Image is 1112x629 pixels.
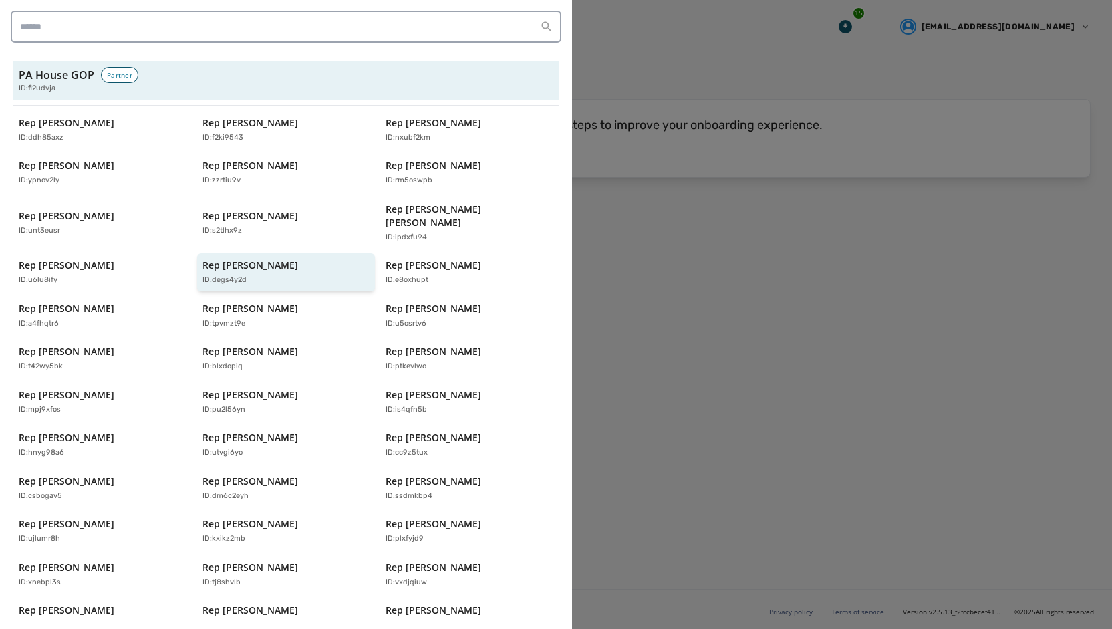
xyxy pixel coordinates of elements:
[380,154,559,192] button: Rep [PERSON_NAME]ID:rm5oswpb
[202,475,298,488] p: Rep [PERSON_NAME]
[386,275,428,286] p: ID: e8oxhupt
[202,345,298,358] p: Rep [PERSON_NAME]
[386,259,481,272] p: Rep [PERSON_NAME]
[197,253,376,291] button: Rep [PERSON_NAME]ID:degs4y2d
[19,604,114,617] p: Rep [PERSON_NAME]
[202,517,298,531] p: Rep [PERSON_NAME]
[386,345,481,358] p: Rep [PERSON_NAME]
[386,491,432,502] p: ID: ssdmkbp4
[386,175,432,186] p: ID: rm5oswpb
[197,154,376,192] button: Rep [PERSON_NAME]ID:zzrtiu9v
[202,431,298,445] p: Rep [PERSON_NAME]
[197,426,376,464] button: Rep [PERSON_NAME]ID:utvgi6yo
[380,555,559,594] button: Rep [PERSON_NAME]ID:vxdjqiuw
[19,209,114,223] p: Rep [PERSON_NAME]
[19,404,61,416] p: ID: mpj9xfos
[386,159,481,172] p: Rep [PERSON_NAME]
[386,132,430,144] p: ID: nxubf2km
[19,388,114,402] p: Rep [PERSON_NAME]
[202,604,298,617] p: Rep [PERSON_NAME]
[19,132,63,144] p: ID: ddh85axz
[202,116,298,130] p: Rep [PERSON_NAME]
[202,275,247,286] p: ID: degs4y2d
[13,512,192,550] button: Rep [PERSON_NAME]ID:ujlumr8h
[197,512,376,550] button: Rep [PERSON_NAME]ID:kxikz2mb
[386,561,481,574] p: Rep [PERSON_NAME]
[19,67,94,83] h3: PA House GOP
[13,426,192,464] button: Rep [PERSON_NAME]ID:hnyg98a6
[202,561,298,574] p: Rep [PERSON_NAME]
[380,197,559,249] button: Rep [PERSON_NAME] [PERSON_NAME]ID:ipdxfu94
[386,203,540,229] p: Rep [PERSON_NAME] [PERSON_NAME]
[13,197,192,249] button: Rep [PERSON_NAME]ID:unt3eusr
[386,318,426,330] p: ID: u5osrtv6
[380,253,559,291] button: Rep [PERSON_NAME]ID:e8oxhupt
[202,175,241,186] p: ID: zzrtiu9v
[13,383,192,421] button: Rep [PERSON_NAME]ID:mpj9xfos
[13,340,192,378] button: Rep [PERSON_NAME]ID:t42wy5bk
[197,469,376,507] button: Rep [PERSON_NAME]ID:dm6c2eyh
[13,469,192,507] button: Rep [PERSON_NAME]ID:csbogav5
[202,533,245,545] p: ID: kxikz2mb
[202,361,243,372] p: ID: blxdopiq
[386,232,427,243] p: ID: ipdxfu94
[19,447,64,459] p: ID: hnyg98a6
[13,154,192,192] button: Rep [PERSON_NAME]ID:ypnov2ly
[19,83,55,94] span: ID: fi2udvja
[386,533,424,545] p: ID: plxfyjd9
[19,175,59,186] p: ID: ypnov2ly
[202,491,249,502] p: ID: dm6c2eyh
[19,345,114,358] p: Rep [PERSON_NAME]
[19,431,114,445] p: Rep [PERSON_NAME]
[19,561,114,574] p: Rep [PERSON_NAME]
[19,275,57,286] p: ID: u6lu8ify
[386,604,481,617] p: Rep [PERSON_NAME]
[202,132,243,144] p: ID: f2ki9543
[19,318,59,330] p: ID: a4fhqtr6
[197,111,376,149] button: Rep [PERSON_NAME]ID:f2ki9543
[386,517,481,531] p: Rep [PERSON_NAME]
[19,302,114,316] p: Rep [PERSON_NAME]
[19,533,60,545] p: ID: ujlumr8h
[197,297,376,335] button: Rep [PERSON_NAME]ID:tpvmzt9e
[19,259,114,272] p: Rep [PERSON_NAME]
[380,469,559,507] button: Rep [PERSON_NAME]ID:ssdmkbp4
[386,431,481,445] p: Rep [PERSON_NAME]
[202,209,298,223] p: Rep [PERSON_NAME]
[13,555,192,594] button: Rep [PERSON_NAME]ID:xnebpl3s
[202,577,241,588] p: ID: tj8shvlb
[386,577,427,588] p: ID: vxdjqiuw
[202,388,298,402] p: Rep [PERSON_NAME]
[19,577,61,588] p: ID: xnebpl3s
[19,361,63,372] p: ID: t42wy5bk
[202,302,298,316] p: Rep [PERSON_NAME]
[19,225,60,237] p: ID: unt3eusr
[386,116,481,130] p: Rep [PERSON_NAME]
[202,447,243,459] p: ID: utvgi6yo
[380,512,559,550] button: Rep [PERSON_NAME]ID:plxfyjd9
[197,197,376,249] button: Rep [PERSON_NAME]ID:s2tlhx9z
[386,475,481,488] p: Rep [PERSON_NAME]
[19,116,114,130] p: Rep [PERSON_NAME]
[202,225,242,237] p: ID: s2tlhx9z
[101,67,138,83] div: Partner
[386,447,428,459] p: ID: cc9z5tux
[386,302,481,316] p: Rep [PERSON_NAME]
[13,297,192,335] button: Rep [PERSON_NAME]ID:a4fhqtr6
[19,491,62,502] p: ID: csbogav5
[13,253,192,291] button: Rep [PERSON_NAME]ID:u6lu8ify
[202,259,298,272] p: Rep [PERSON_NAME]
[380,111,559,149] button: Rep [PERSON_NAME]ID:nxubf2km
[380,340,559,378] button: Rep [PERSON_NAME]ID:ptkevlwo
[19,517,114,531] p: Rep [PERSON_NAME]
[197,555,376,594] button: Rep [PERSON_NAME]ID:tj8shvlb
[202,159,298,172] p: Rep [PERSON_NAME]
[197,383,376,421] button: Rep [PERSON_NAME]ID:pu2l56yn
[386,361,426,372] p: ID: ptkevlwo
[197,340,376,378] button: Rep [PERSON_NAME]ID:blxdopiq
[386,388,481,402] p: Rep [PERSON_NAME]
[202,318,245,330] p: ID: tpvmzt9e
[13,111,192,149] button: Rep [PERSON_NAME]ID:ddh85axz
[19,159,114,172] p: Rep [PERSON_NAME]
[386,404,427,416] p: ID: is4qfn5b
